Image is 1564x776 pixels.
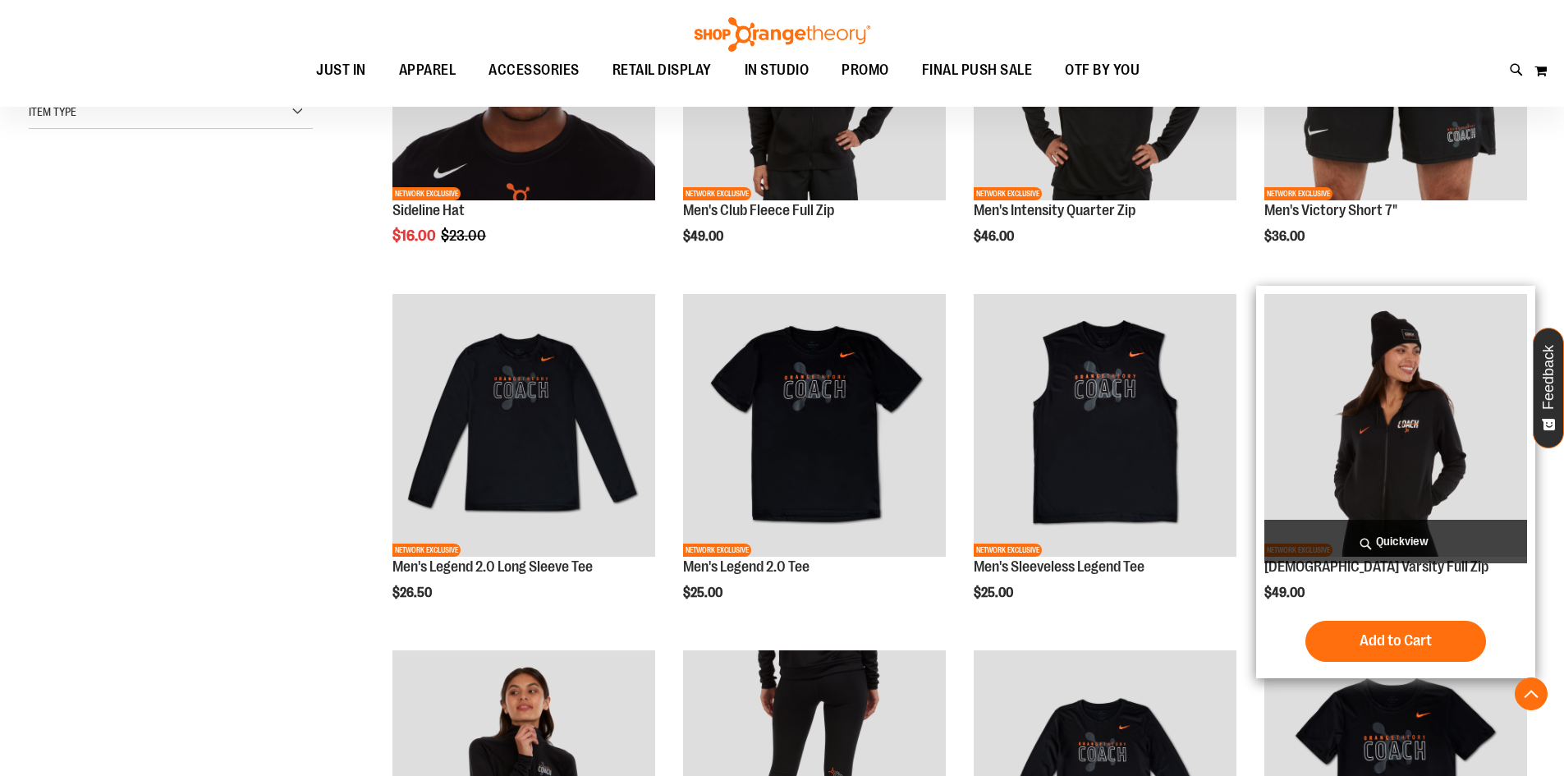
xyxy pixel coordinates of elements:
span: RETAIL DISPLAY [612,52,712,89]
span: $49.00 [683,229,726,244]
a: Men's Legend 2.0 Long Sleeve Tee [392,558,593,575]
span: Item Type [29,105,76,118]
span: NETWORK EXCLUSIVE [974,544,1042,557]
span: IN STUDIO [745,52,810,89]
a: PROMO [825,52,906,90]
button: Feedback - Show survey [1533,328,1564,448]
div: product [965,286,1245,642]
span: NETWORK EXCLUSIVE [392,187,461,200]
span: FINAL PUSH SALE [922,52,1033,89]
span: $26.50 [392,585,434,600]
span: $25.00 [683,585,725,600]
span: Feedback [1541,345,1557,410]
div: product [675,286,954,642]
img: OTF Mens Coach FA23 Legend 2.0 LS Tee - Black primary image [392,294,655,557]
a: ACCESSORIES [472,52,596,90]
span: $36.00 [1264,229,1307,244]
a: Sideline Hat [392,202,465,218]
a: Men's Legend 2.0 Tee [683,558,810,575]
span: APPAREL [399,52,456,89]
span: NETWORK EXCLUSIVE [683,187,751,200]
a: OTF BY YOU [1048,52,1156,90]
a: OTF Mens Coach FA23 Legend Sleeveless Tee - Black primary imageNETWORK EXCLUSIVE [974,294,1236,559]
a: RETAIL DISPLAY [596,52,728,90]
span: $16.00 [392,227,438,244]
span: PROMO [842,52,889,89]
button: Back To Top [1515,677,1548,710]
img: OTF Mens Coach FA23 Legend 2.0 SS Tee - Black primary image [683,294,946,557]
span: NETWORK EXCLUSIVE [392,544,461,557]
a: IN STUDIO [728,52,826,89]
a: Men's Sleeveless Legend Tee [974,558,1144,575]
span: ACCESSORIES [488,52,580,89]
a: Men's Victory Short 7" [1264,202,1397,218]
span: $25.00 [974,585,1016,600]
img: Shop Orangetheory [692,17,873,52]
a: OTF Ladies Coach FA23 Varsity Full Zip - Black primary imageNETWORK EXCLUSIVE [1264,294,1527,559]
a: FINAL PUSH SALE [906,52,1049,90]
span: $46.00 [974,229,1016,244]
span: Add to Cart [1360,631,1432,650]
img: OTF Ladies Coach FA23 Varsity Full Zip - Black primary image [1264,294,1527,557]
a: JUST IN [300,52,383,90]
span: JUST IN [316,52,366,89]
span: NETWORK EXCLUSIVE [683,544,751,557]
span: NETWORK EXCLUSIVE [1264,187,1332,200]
a: Quickview [1264,520,1527,563]
span: $49.00 [1264,585,1307,600]
img: OTF Mens Coach FA23 Legend Sleeveless Tee - Black primary image [974,294,1236,557]
a: OTF Mens Coach FA23 Legend 2.0 SS Tee - Black primary imageNETWORK EXCLUSIVE [683,294,946,559]
div: product [384,286,663,642]
div: product [1256,286,1535,678]
a: [DEMOGRAPHIC_DATA] Varsity Full Zip [1264,558,1488,575]
span: NETWORK EXCLUSIVE [974,187,1042,200]
button: Add to Cart [1305,621,1486,662]
a: Men's Club Fleece Full Zip [683,202,834,218]
a: OTF Mens Coach FA23 Legend 2.0 LS Tee - Black primary imageNETWORK EXCLUSIVE [392,294,655,559]
span: $23.00 [441,227,488,244]
a: APPAREL [383,52,473,90]
span: OTF BY YOU [1065,52,1140,89]
a: Men's Intensity Quarter Zip [974,202,1135,218]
